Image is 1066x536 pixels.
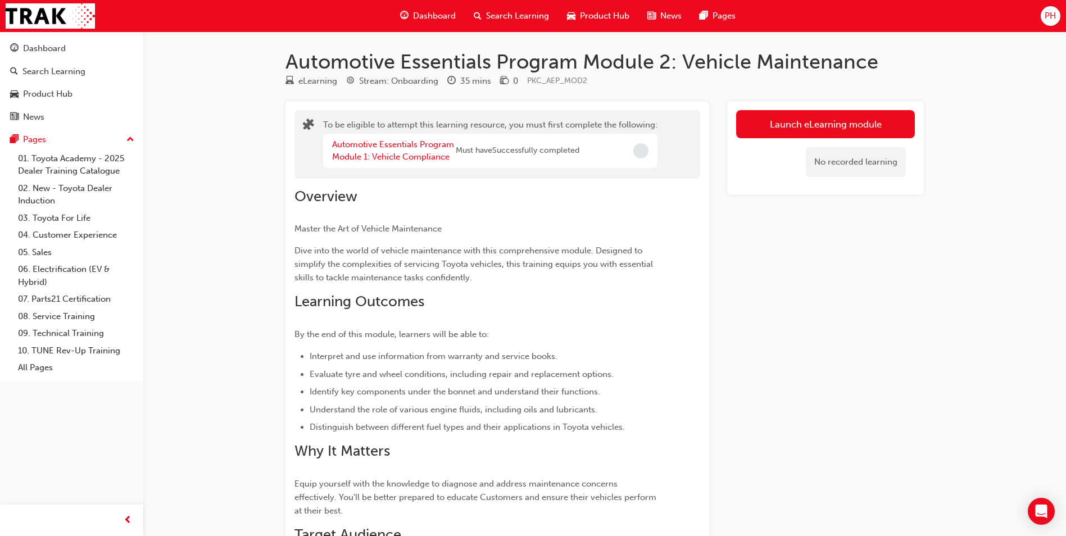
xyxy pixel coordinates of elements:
[527,76,587,85] span: Learning resource code
[285,49,924,74] h1: Automotive Essentials Program Module 2: Vehicle Maintenance
[647,9,656,23] span: news-icon
[660,10,682,22] span: News
[580,10,629,22] span: Product Hub
[310,369,614,379] span: Evaluate tyre and wheel conditions, including repair and replacement options.
[4,61,139,82] a: Search Learning
[310,387,600,397] span: Identify key components under the bonnet and understand their functions.
[294,329,489,339] span: By the end of this module, learners will be able to:
[474,9,482,23] span: search-icon
[13,244,139,261] a: 05. Sales
[310,422,625,432] span: Distinguish between different fuel types and their applications in Toyota vehicles.
[460,75,491,88] div: 35 mins
[500,76,509,87] span: money-icon
[4,36,139,129] button: DashboardSearch LearningProduct HubNews
[567,9,575,23] span: car-icon
[400,9,409,23] span: guage-icon
[23,133,46,146] div: Pages
[332,139,454,162] a: Automotive Essentials Program Module 1: Vehicle Compliance
[13,261,139,290] a: 06. Electrification (EV & Hybrid)
[310,405,597,415] span: Understand the role of various engine fluids, including oils and lubricants.
[513,75,518,88] div: 0
[13,150,139,180] a: 01. Toyota Academy - 2025 Dealer Training Catalogue
[10,135,19,145] span: pages-icon
[124,514,132,528] span: prev-icon
[4,38,139,59] a: Dashboard
[285,74,337,88] div: Type
[22,65,85,78] div: Search Learning
[447,74,491,88] div: Duration
[465,4,558,28] a: search-iconSearch Learning
[13,359,139,376] a: All Pages
[13,325,139,342] a: 09. Technical Training
[10,112,19,122] span: news-icon
[294,246,655,283] span: Dive into the world of vehicle maintenance with this comprehensive module. Designed to simplify t...
[736,110,915,138] button: Launch eLearning module
[6,3,95,29] img: Trak
[4,129,139,150] button: Pages
[4,84,139,105] a: Product Hub
[700,9,708,23] span: pages-icon
[359,75,438,88] div: Stream: Onboarding
[13,226,139,244] a: 04. Customer Experience
[346,74,438,88] div: Stream
[310,351,557,361] span: Interpret and use information from warranty and service books.
[294,188,357,205] span: Overview
[294,293,424,310] span: Learning Outcomes
[285,76,294,87] span: learningResourceType_ELEARNING-icon
[13,180,139,210] a: 02. New - Toyota Dealer Induction
[323,119,657,170] div: To be eligible to attempt this learning resource, you must first complete the following:
[391,4,465,28] a: guage-iconDashboard
[713,10,736,22] span: Pages
[13,342,139,360] a: 10. TUNE Rev-Up Training
[1041,6,1060,26] button: PH
[10,67,18,77] span: search-icon
[4,107,139,128] a: News
[456,144,579,157] span: Must have Successfully completed
[13,210,139,227] a: 03. Toyota For Life
[10,89,19,99] span: car-icon
[126,133,134,147] span: up-icon
[486,10,549,22] span: Search Learning
[638,4,691,28] a: news-iconNews
[303,120,314,133] span: puzzle-icon
[691,4,745,28] a: pages-iconPages
[633,143,648,158] span: Incomplete
[413,10,456,22] span: Dashboard
[500,74,518,88] div: Price
[23,111,44,124] div: News
[1028,498,1055,525] div: Open Intercom Messenger
[10,44,19,54] span: guage-icon
[346,76,355,87] span: target-icon
[1045,10,1056,22] span: PH
[806,147,906,177] div: No recorded learning
[23,88,72,101] div: Product Hub
[294,479,659,516] span: Equip yourself with the knowledge to diagnose and address maintenance concerns effectively. You'l...
[294,442,390,460] span: Why It Matters
[13,290,139,308] a: 07. Parts21 Certification
[558,4,638,28] a: car-iconProduct Hub
[447,76,456,87] span: clock-icon
[13,308,139,325] a: 08. Service Training
[23,42,66,55] div: Dashboard
[298,75,337,88] div: eLearning
[294,224,442,234] span: Master the Art of Vehicle Maintenance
